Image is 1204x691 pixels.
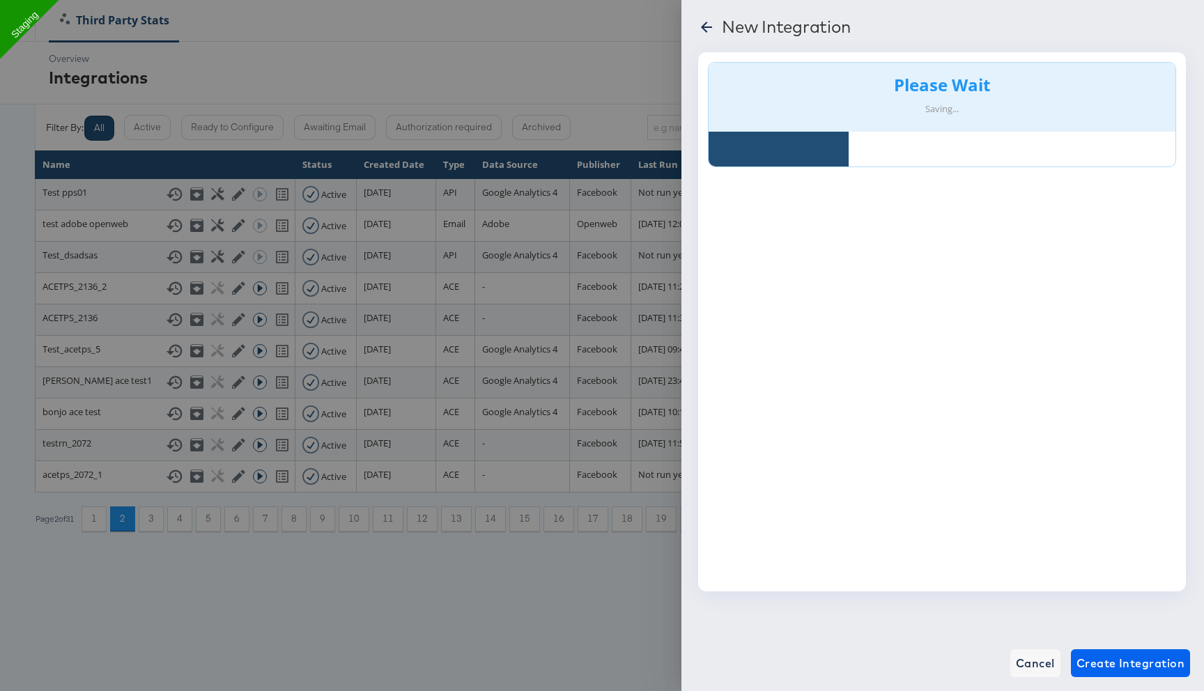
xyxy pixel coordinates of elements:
div: Saving... [719,102,1165,116]
div: New Integration [722,17,850,36]
span: Create Integration [1076,653,1184,673]
button: Create Integration [1071,649,1190,677]
strong: Please Wait [894,73,990,96]
span: Cancel [1016,653,1055,673]
button: Cancel [1010,649,1060,677]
